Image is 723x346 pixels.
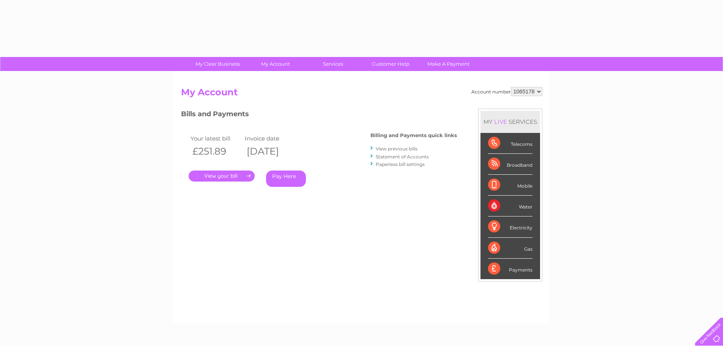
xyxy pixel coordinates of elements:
a: View previous bills [376,146,417,152]
h3: Bills and Payments [181,109,457,122]
a: Pay Here [266,171,306,187]
div: Electricity [488,216,532,237]
th: £251.89 [189,144,243,159]
a: Statement of Accounts [376,154,429,160]
a: My Account [244,57,307,71]
div: Account number [471,87,542,96]
h2: My Account [181,87,542,101]
a: . [189,171,255,182]
div: Gas [488,238,532,259]
a: My Clear Business [186,57,249,71]
th: [DATE] [243,144,298,159]
div: Payments [488,259,532,279]
div: MY SERVICES [480,111,540,133]
div: Telecoms [488,133,532,154]
div: Broadband [488,154,532,175]
div: LIVE [493,118,509,125]
td: Invoice date [243,133,298,144]
h4: Billing and Payments quick links [370,133,457,138]
a: Paperless bill settings [376,161,425,167]
a: Services [302,57,364,71]
td: Your latest bill [189,133,243,144]
div: Water [488,196,532,216]
a: Customer Help [359,57,422,71]
div: Mobile [488,175,532,196]
a: Make A Payment [417,57,480,71]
